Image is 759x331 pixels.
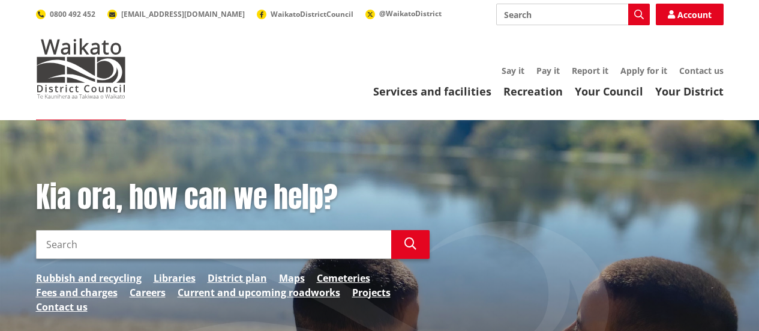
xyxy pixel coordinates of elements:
input: Search input [496,4,650,25]
span: WaikatoDistrictCouncil [271,9,353,19]
a: Libraries [154,271,196,285]
a: Maps [279,271,305,285]
a: Account [656,4,724,25]
a: @WaikatoDistrict [365,8,442,19]
a: WaikatoDistrictCouncil [257,9,353,19]
a: Recreation [503,84,563,99]
h1: Kia ora, how can we help? [36,180,430,215]
a: [EMAIL_ADDRESS][DOMAIN_NAME] [107,9,245,19]
a: Fees and charges [36,285,118,300]
a: Say it [502,65,524,76]
a: Apply for it [620,65,667,76]
a: Report it [572,65,608,76]
a: Contact us [679,65,724,76]
a: Current and upcoming roadworks [178,285,340,300]
a: Rubbish and recycling [36,271,142,285]
a: Your Council [575,84,643,99]
a: Cemeteries [317,271,370,285]
a: Careers [130,285,166,300]
span: 0800 492 452 [50,9,95,19]
a: District plan [208,271,267,285]
a: Services and facilities [373,84,491,99]
a: Projects [352,285,391,300]
span: [EMAIL_ADDRESS][DOMAIN_NAME] [121,9,245,19]
span: @WaikatoDistrict [379,8,442,19]
img: Waikato District Council - Te Kaunihera aa Takiwaa o Waikato [36,38,126,99]
a: 0800 492 452 [36,9,95,19]
a: Your District [655,84,724,99]
a: Contact us [36,300,88,314]
a: Pay it [536,65,560,76]
input: Search input [36,230,391,259]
